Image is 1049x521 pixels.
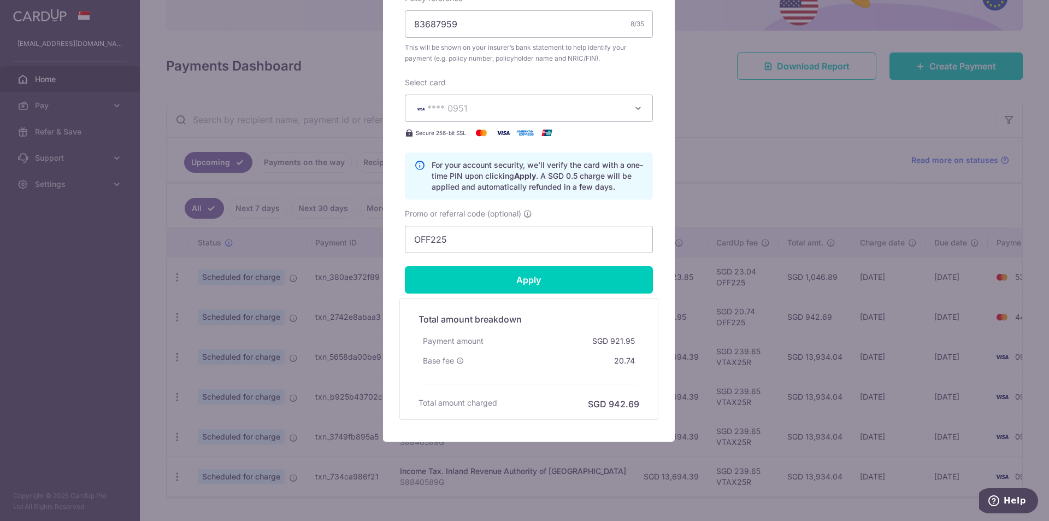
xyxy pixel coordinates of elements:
img: VISA [414,105,427,113]
div: Payment amount [419,331,488,351]
img: UnionPay [536,126,558,139]
h6: SGD 942.69 [588,397,639,411]
span: This will be shown on your insurer’s bank statement to help identify your payment (e.g. policy nu... [405,42,653,64]
span: Promo or referral code (optional) [405,208,521,219]
iframe: Opens a widget where you can find more information [979,488,1038,516]
span: Secure 256-bit SSL [416,128,466,137]
input: Apply [405,266,653,294]
img: Mastercard [470,126,492,139]
div: 8/35 [630,19,644,30]
p: For your account security, we’ll verify the card with a one-time PIN upon clicking . A SGD 0.5 ch... [432,160,644,192]
label: Select card [405,77,446,88]
b: Apply [514,171,536,180]
img: Visa [492,126,514,139]
span: Base fee [423,355,454,366]
h5: Total amount breakdown [419,313,639,326]
img: American Express [514,126,536,139]
div: 20.74 [610,351,639,371]
h6: Total amount charged [419,397,497,408]
div: SGD 921.95 [588,331,639,351]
